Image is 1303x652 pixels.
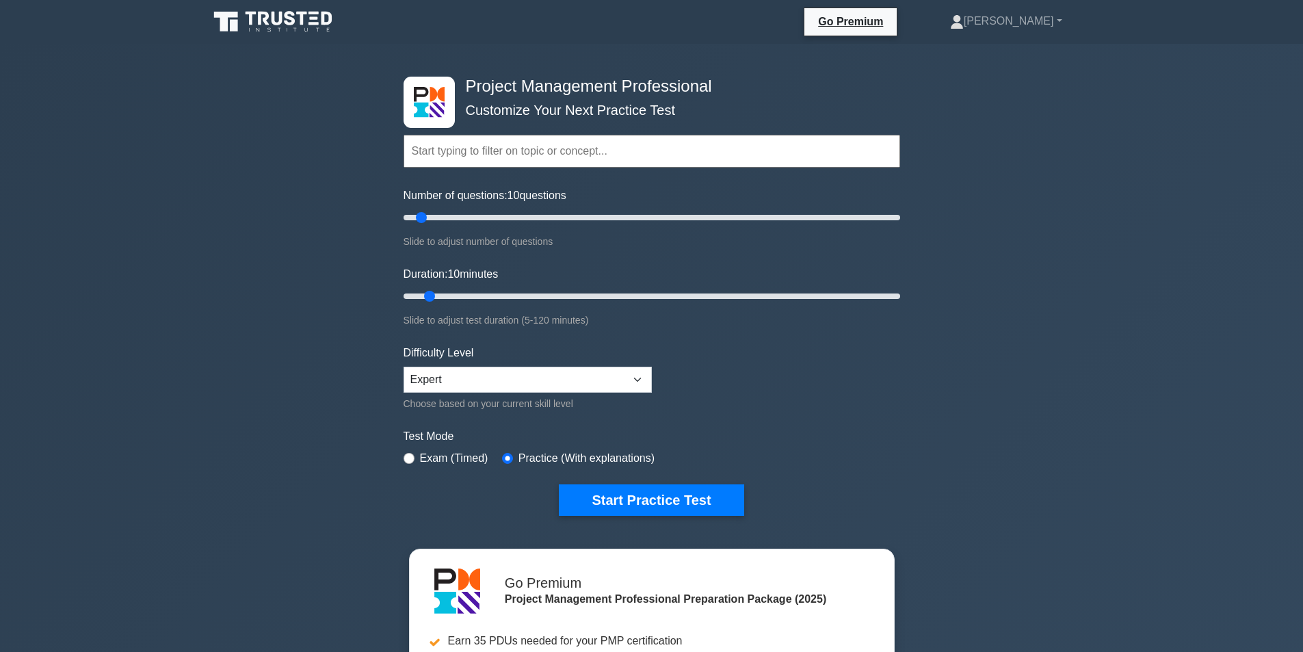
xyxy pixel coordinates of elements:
[917,8,1095,35] a: [PERSON_NAME]
[508,190,520,201] span: 10
[447,268,460,280] span: 10
[460,77,833,96] h4: Project Management Professional
[404,266,499,283] label: Duration: minutes
[404,428,900,445] label: Test Mode
[404,395,652,412] div: Choose based on your current skill level
[559,484,743,516] button: Start Practice Test
[404,312,900,328] div: Slide to adjust test duration (5-120 minutes)
[404,187,566,204] label: Number of questions: questions
[404,233,900,250] div: Slide to adjust number of questions
[404,135,900,168] input: Start typing to filter on topic or concept...
[518,450,655,467] label: Practice (With explanations)
[810,13,891,30] a: Go Premium
[420,450,488,467] label: Exam (Timed)
[404,345,474,361] label: Difficulty Level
